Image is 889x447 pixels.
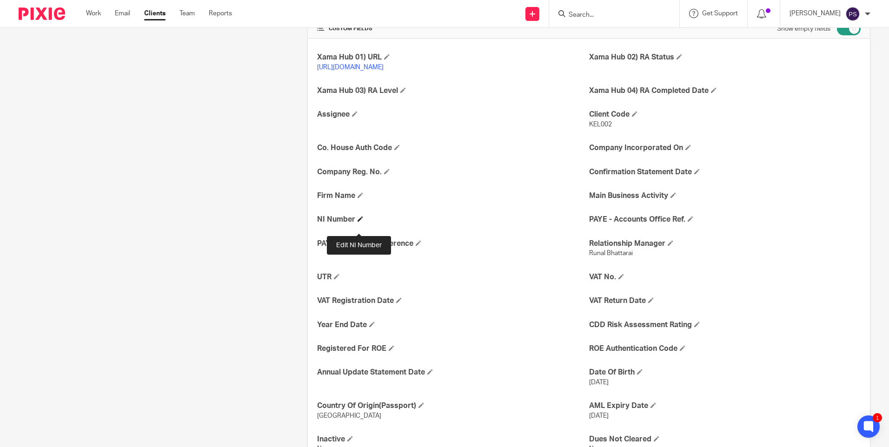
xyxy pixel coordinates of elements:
h4: Xama Hub 01) URL [317,53,589,62]
h4: Confirmation Statement Date [589,167,861,177]
h4: Registered For ROE [317,344,589,354]
h4: Company Incorporated On [589,143,861,153]
span: Runal Bhattarai [589,250,633,256]
a: Email [115,9,130,18]
h4: Dues Not Cleared [589,434,861,444]
span: [DATE] [589,413,609,419]
h4: Co. House Auth Code [317,143,589,153]
span: [GEOGRAPHIC_DATA] [317,413,381,419]
span: Get Support [702,10,738,17]
h4: Firm Name [317,191,589,201]
h4: CDD Risk Assessment Rating [589,320,861,330]
h4: VAT Registration Date [317,296,589,306]
h4: AML Expiry Date [589,401,861,411]
h4: Client Code [589,110,861,119]
h4: Xama Hub 04) RA Completed Date [589,86,861,96]
h4: PAYE - Employer Reference [317,239,589,249]
a: Team [179,9,195,18]
span: [DATE] [589,379,609,386]
p: [PERSON_NAME] [789,9,841,18]
h4: Company Reg. No. [317,167,589,177]
img: svg%3E [845,7,860,21]
a: Reports [209,9,232,18]
h4: UTR [317,272,589,282]
h4: Year End Date [317,320,589,330]
h4: Date Of Birth [589,368,861,377]
span: KEL002 [589,121,612,128]
a: Work [86,9,101,18]
input: Search [568,11,651,20]
label: Show empty fields [777,24,830,33]
h4: Inactive [317,434,589,444]
h4: Xama Hub 03) RA Level [317,86,589,96]
h4: Xama Hub 02) RA Status [589,53,861,62]
h4: Annual Update Statement Date [317,368,589,377]
h4: CUSTOM FIELDS [317,25,589,33]
h4: VAT Return Date [589,296,861,306]
h4: ROE Authentication Code [589,344,861,354]
h4: Assignee [317,110,589,119]
img: Pixie [19,7,65,20]
div: 1 [873,413,882,422]
h4: PAYE - Accounts Office Ref. [589,215,861,224]
h4: NI Number [317,215,589,224]
a: [URL][DOMAIN_NAME] [317,64,384,71]
h4: VAT No. [589,272,861,282]
a: Clients [144,9,166,18]
h4: Main Business Activity [589,191,861,201]
h4: Relationship Manager [589,239,861,249]
h4: Country Of Origin(Passport) [317,401,589,411]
